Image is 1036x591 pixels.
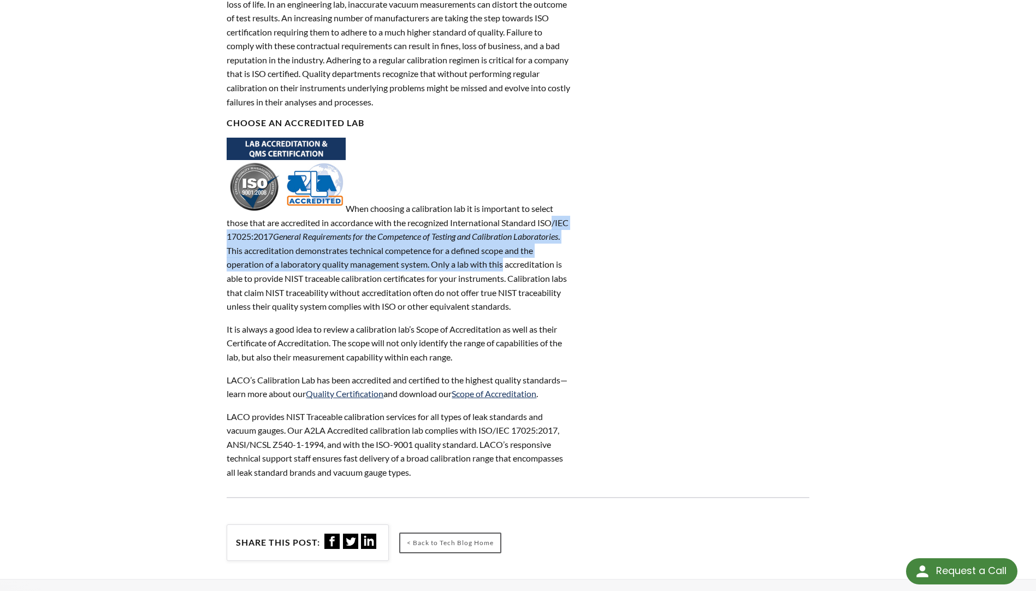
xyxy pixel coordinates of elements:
[273,231,558,241] em: General Requirements for the Competence of Testing and Calibration Laboratories
[227,410,571,480] p: LACO provides NIST Traceable calibration services for all types of leak standards and vacuum gaug...
[227,322,571,364] p: It is always a good idea to review a calibration lab’s Scope of Accreditation as well as their Ce...
[236,537,320,548] h4: Share this post:
[227,117,571,129] h4: Choose An Accredited Lab
[914,563,931,580] img: round button
[227,138,346,212] img: A2LA_Accredited_and_ISO_9001_Certified_-_LACO_Technologies.jpg
[399,533,501,554] a: < Back to Tech Blog Home
[306,388,383,399] a: Quality Certification
[227,138,571,314] p: When choosing a calibration lab it is important to select those that are accredited in accordance...
[906,558,1017,584] div: Request a Call
[452,388,536,399] a: Scope of Accreditation
[227,373,571,401] p: LACO’s Calibration Lab has been accredited and certified to the highest quality standards—learn m...
[936,558,1007,583] div: Request a Call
